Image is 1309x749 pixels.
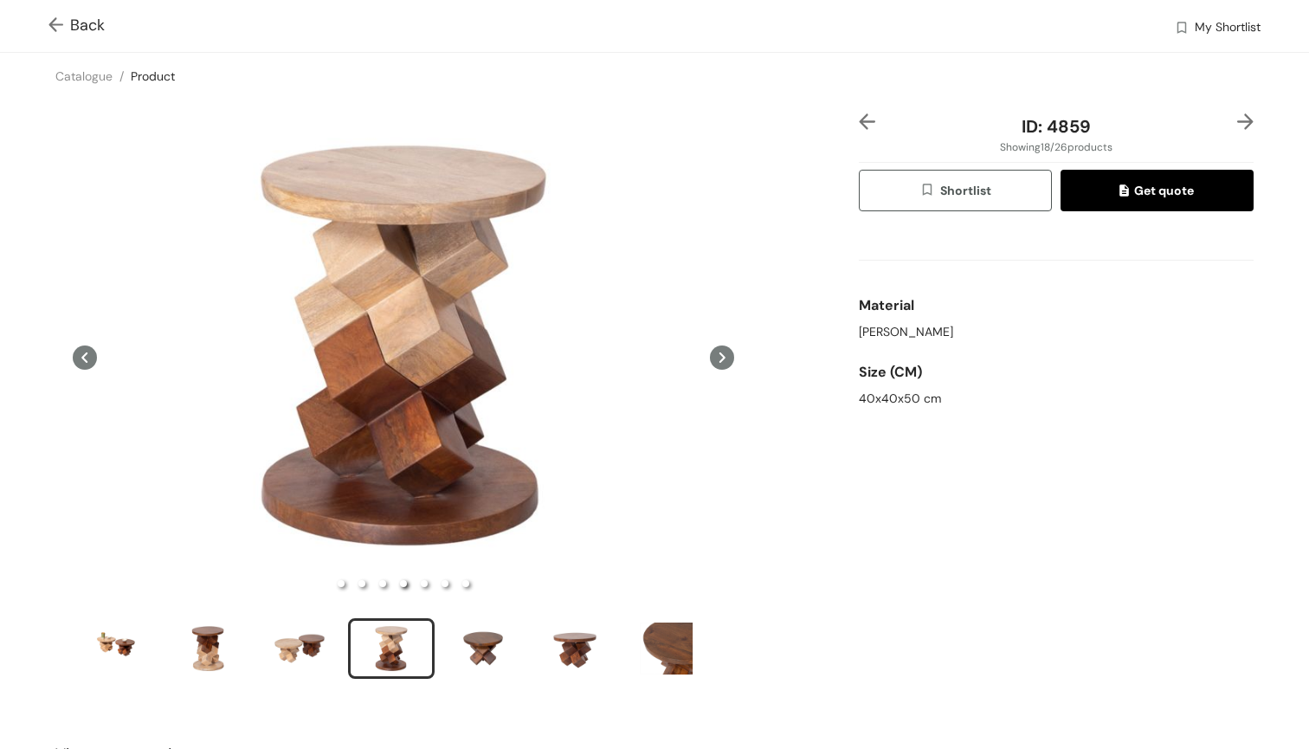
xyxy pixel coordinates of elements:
li: slide item 7 [623,618,710,679]
img: wishlist [919,182,940,201]
div: [PERSON_NAME] [859,323,1254,341]
span: Shortlist [919,181,991,201]
div: Material [859,288,1254,323]
div: 40x40x50 cm [859,390,1254,408]
li: slide item 1 [73,618,159,679]
li: slide item 6 [532,618,618,679]
a: Product [131,68,175,84]
li: slide item 7 [462,580,469,587]
img: quote [1119,184,1134,200]
li: slide item 4 [348,618,435,679]
span: / [119,68,124,84]
button: quoteGet quote [1061,170,1254,211]
div: Size (CM) [859,355,1254,390]
li: slide item 5 [440,618,526,679]
li: slide item 2 [358,580,365,587]
li: slide item 3 [379,580,386,587]
li: slide item 6 [442,580,448,587]
li: slide item 1 [338,580,345,587]
span: My Shortlist [1195,18,1261,39]
span: Back [48,14,105,37]
span: ID: 4859 [1022,115,1091,138]
li: slide item 5 [421,580,428,587]
a: Catalogue [55,68,113,84]
img: left [859,113,875,130]
img: Go back [48,17,70,36]
span: Showing 18 / 26 products [1000,139,1112,155]
li: slide item 2 [164,618,251,679]
img: wishlist [1174,20,1190,38]
button: wishlistShortlist [859,170,1052,211]
li: slide item 3 [256,618,343,679]
img: right [1237,113,1254,130]
span: Get quote [1119,181,1194,200]
li: slide item 4 [400,580,407,587]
